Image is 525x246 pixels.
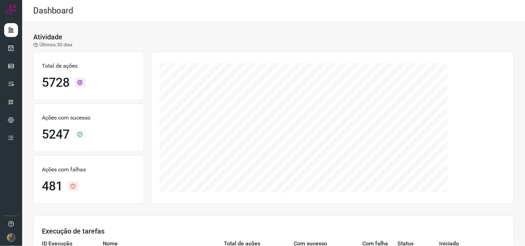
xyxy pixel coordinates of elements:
[7,234,15,242] img: 7a73bbd33957484e769acd1c40d0590e.JPG
[33,41,72,48] p: Últimos 30 dias
[42,165,135,174] p: Ações com falhas
[42,179,63,194] h1: 481
[42,62,135,70] p: Total de ações
[42,127,70,142] h1: 5247
[33,33,62,41] h3: Atividade
[33,6,73,16] h2: Dashboard
[6,4,16,15] img: Logo
[42,227,505,235] h3: Execução de tarefas
[42,75,70,90] h1: 5728
[42,114,135,122] p: Ações com sucesso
